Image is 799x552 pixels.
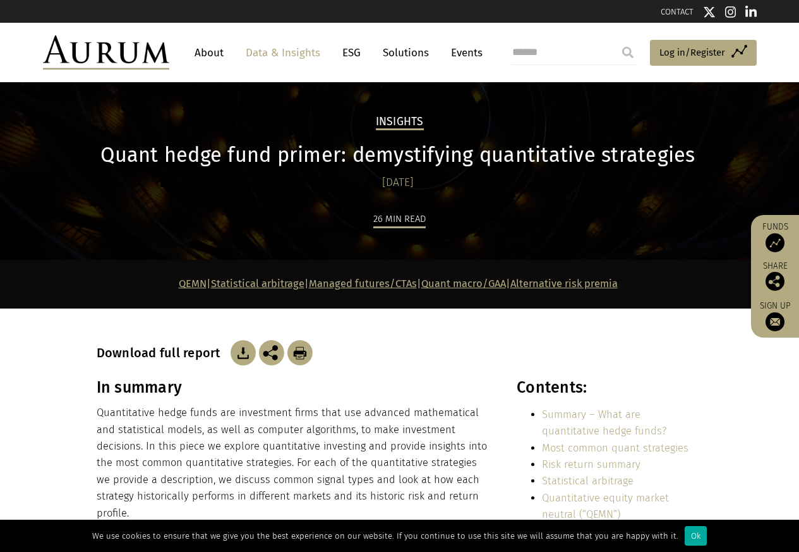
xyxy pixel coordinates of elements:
[615,40,640,65] input: Submit
[510,278,618,290] a: Alternative risk premia
[745,6,757,18] img: Linkedin icon
[766,312,784,331] img: Sign up to our newsletter
[542,492,669,520] a: Quantitative equity market neutral (“QEMN”)
[97,405,490,522] p: Quantitative hedge funds are investment firms that use advanced mathematical and statistical mode...
[43,35,169,70] img: Aurum
[542,408,666,437] a: Summary – What are quantitative hedge funds?
[650,40,757,66] a: Log in/Register
[259,340,284,365] img: Share this post
[373,211,426,228] div: 26 min read
[757,221,793,252] a: Funds
[703,6,716,18] img: Twitter icon
[685,526,707,546] div: Ok
[542,475,634,487] a: Statistical arbitrage
[766,233,784,252] img: Access Funds
[336,41,367,64] a: ESG
[421,278,506,290] a: Quant macro/GAA
[287,340,313,365] img: Download Article
[97,174,700,192] div: [DATE]
[179,278,207,290] a: QEMN
[517,378,699,397] h3: Contents:
[97,345,227,360] h3: Download full report
[757,262,793,291] div: Share
[376,115,424,130] h2: Insights
[239,41,327,64] a: Data & Insights
[659,45,725,60] span: Log in/Register
[211,278,304,290] a: Statistical arbitrage
[179,278,618,290] strong: | | | |
[661,7,694,16] a: CONTACT
[97,378,490,397] h3: In summary
[542,458,640,470] a: Risk return summary
[542,442,688,454] a: Most common quant strategies
[445,41,483,64] a: Events
[376,41,435,64] a: Solutions
[309,278,417,290] a: Managed futures/CTAs
[725,6,736,18] img: Instagram icon
[97,143,700,168] h1: Quant hedge fund primer: demystifying quantitative strategies
[188,41,230,64] a: About
[231,340,256,365] img: Download Article
[766,272,784,291] img: Share this post
[757,300,793,331] a: Sign up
